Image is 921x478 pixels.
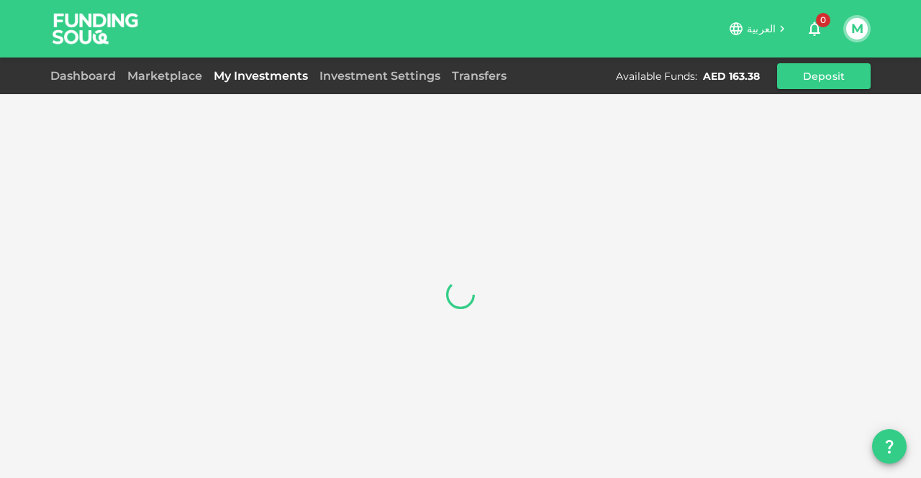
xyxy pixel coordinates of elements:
[703,69,760,83] div: AED 163.38
[872,429,907,464] button: question
[50,69,122,83] a: Dashboard
[616,69,697,83] div: Available Funds :
[800,14,829,43] button: 0
[747,22,776,35] span: العربية
[446,69,512,83] a: Transfers
[208,69,314,83] a: My Investments
[846,18,868,40] button: M
[816,13,830,27] span: 0
[777,63,871,89] button: Deposit
[314,69,446,83] a: Investment Settings
[122,69,208,83] a: Marketplace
